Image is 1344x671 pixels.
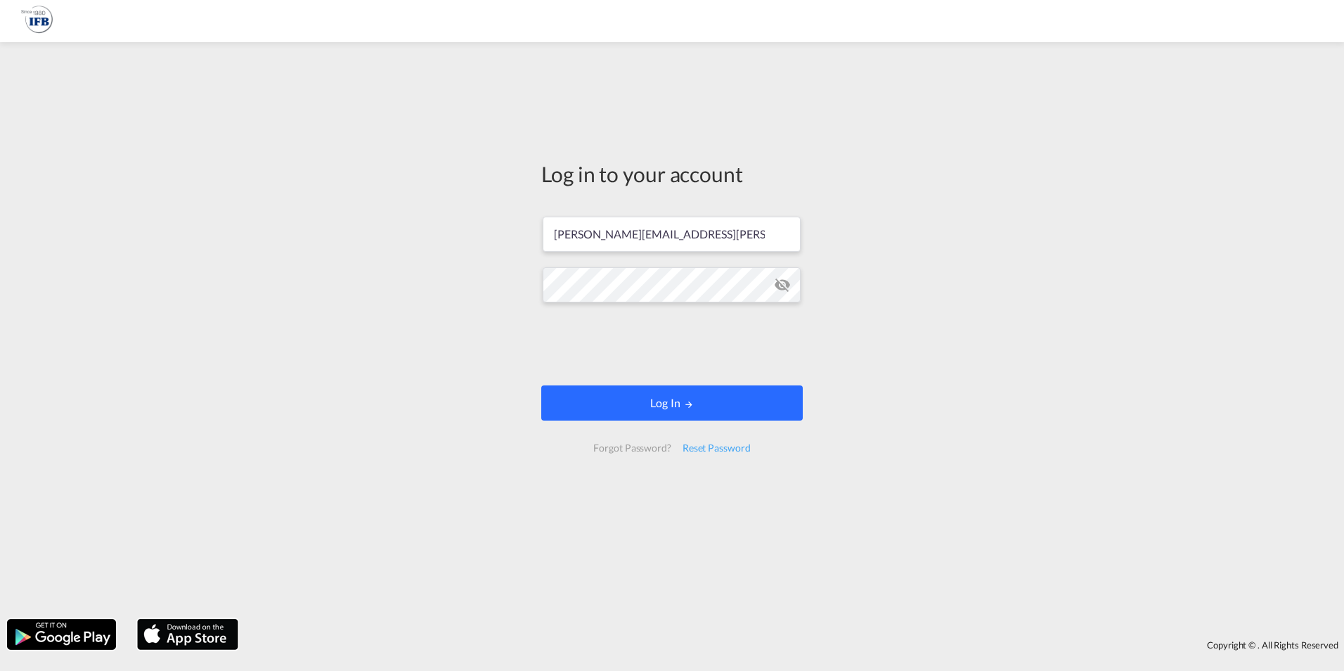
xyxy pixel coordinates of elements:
div: Log in to your account [541,159,803,188]
div: Reset Password [677,435,756,461]
div: Forgot Password? [588,435,676,461]
div: Copyright © . All Rights Reserved [245,633,1344,657]
img: 1f261f00256b11eeaf3d89493e6660f9.png [21,6,53,37]
iframe: reCAPTCHA [565,317,779,371]
img: google.png [6,618,117,651]
md-icon: icon-eye-off [774,276,791,293]
img: apple.png [136,618,240,651]
button: LOGIN [541,385,803,421]
input: Enter email/phone number [543,217,801,252]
